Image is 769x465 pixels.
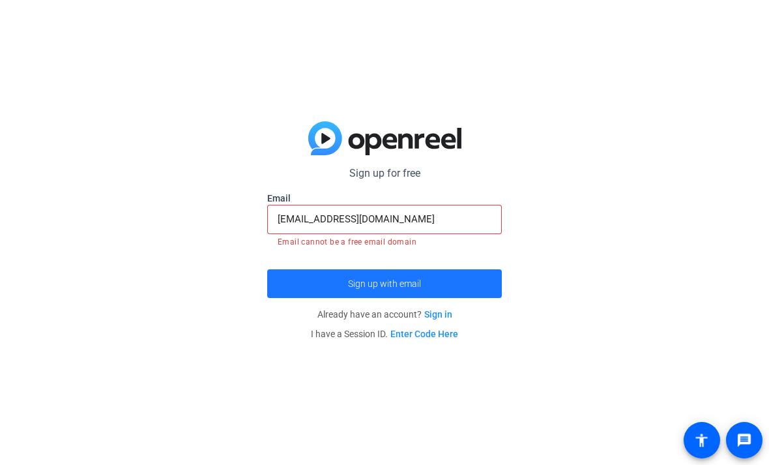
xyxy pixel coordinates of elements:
a: Sign in [424,309,452,320]
a: Enter Code Here [390,329,458,339]
input: Enter Email Address [278,211,491,227]
mat-icon: accessibility [694,432,710,448]
button: Sign up with email [267,269,502,298]
mat-error: Email cannot be a free email domain [278,234,491,248]
mat-icon: message [736,432,752,448]
label: Email [267,192,502,205]
img: blue-gradient.svg [308,121,461,155]
span: I have a Session ID. [311,329,458,339]
span: Already have an account? [317,309,452,320]
p: Sign up for free [267,166,502,181]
